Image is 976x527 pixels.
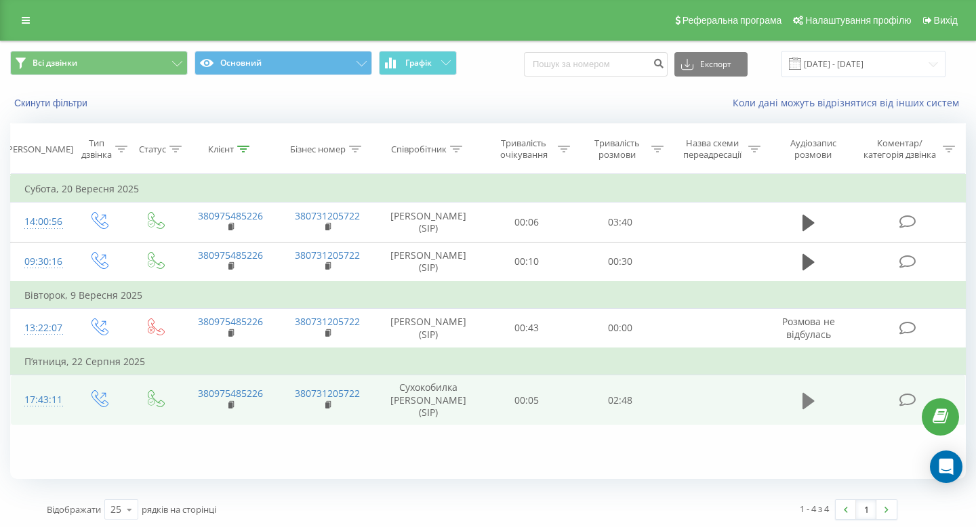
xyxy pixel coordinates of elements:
[295,315,360,328] a: 380731205722
[481,203,574,242] td: 00:06
[379,51,457,75] button: Графік
[573,375,667,425] td: 02:48
[800,502,829,515] div: 1 - 4 з 4
[856,500,876,519] a: 1
[142,503,216,515] span: рядків на сторінці
[391,144,447,155] div: Співробітник
[198,209,263,222] a: 380975485226
[860,138,939,161] div: Коментар/категорія дзвінка
[139,144,166,155] div: Статус
[24,315,57,341] div: 13:22:07
[674,52,748,77] button: Експорт
[481,308,574,348] td: 00:43
[24,387,57,413] div: 17:43:11
[376,242,481,282] td: [PERSON_NAME] (SIP)
[805,15,911,26] span: Налаштування профілю
[195,51,372,75] button: Основний
[295,209,360,222] a: 380731205722
[198,387,263,400] a: 380975485226
[683,15,782,26] span: Реферальна програма
[573,308,667,348] td: 00:00
[11,348,966,375] td: П’ятниця, 22 Серпня 2025
[782,315,835,340] span: Розмова не відбулась
[198,315,263,328] a: 380975485226
[10,51,188,75] button: Всі дзвінки
[5,144,73,155] div: [PERSON_NAME]
[376,203,481,242] td: [PERSON_NAME] (SIP)
[208,144,234,155] div: Клієнт
[295,387,360,400] a: 380731205722
[47,503,101,515] span: Відображати
[733,96,966,109] a: Коли дані можуть відрізнятися вiд інших систем
[11,282,966,309] td: Вівторок, 9 Вересня 2025
[10,97,94,109] button: Скинути фільтри
[573,203,667,242] td: 03:40
[524,52,668,77] input: Пошук за номером
[11,175,966,203] td: Субота, 20 Вересня 2025
[376,308,481,348] td: [PERSON_NAME] (SIP)
[110,503,121,516] div: 25
[934,15,958,26] span: Вихід
[24,249,57,275] div: 09:30:16
[24,209,57,235] div: 14:00:56
[573,242,667,282] td: 00:30
[405,58,432,68] span: Графік
[295,249,360,261] a: 380731205722
[493,138,555,161] div: Тривалість очікування
[930,450,962,483] div: Open Intercom Messenger
[481,375,574,425] td: 00:05
[33,58,77,68] span: Всі дзвінки
[776,138,850,161] div: Аудіозапис розмови
[679,138,745,161] div: Назва схеми переадресації
[290,144,346,155] div: Бізнес номер
[586,138,648,161] div: Тривалість розмови
[81,138,112,161] div: Тип дзвінка
[198,249,263,261] a: 380975485226
[376,375,481,425] td: Сухокобилка [PERSON_NAME] (SIP)
[481,242,574,282] td: 00:10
